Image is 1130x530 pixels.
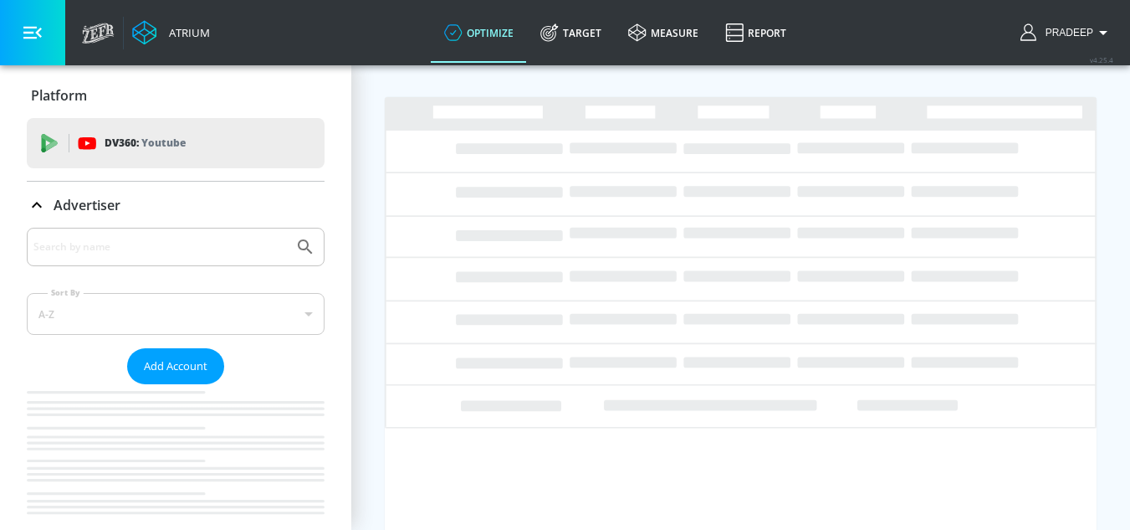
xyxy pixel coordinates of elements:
p: DV360: [105,134,186,152]
p: Platform [31,86,87,105]
a: Atrium [132,20,210,45]
div: DV360: Youtube [27,118,325,168]
p: Youtube [141,134,186,152]
span: Add Account [144,357,207,376]
input: Search by name [33,236,287,258]
p: Advertiser [54,196,120,214]
span: v 4.25.4 [1090,55,1113,64]
button: Pradeep [1020,23,1113,43]
div: Platform [27,72,325,119]
a: measure [615,3,712,63]
span: login as: pradeep.achutha@zefr.com [1039,27,1093,39]
div: Atrium [162,25,210,40]
div: Advertiser [27,182,325,229]
a: optimize [431,3,527,63]
button: Add Account [127,348,224,384]
div: A-Z [27,293,325,335]
a: Target [527,3,615,63]
a: Report [712,3,800,63]
label: Sort By [48,287,84,298]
